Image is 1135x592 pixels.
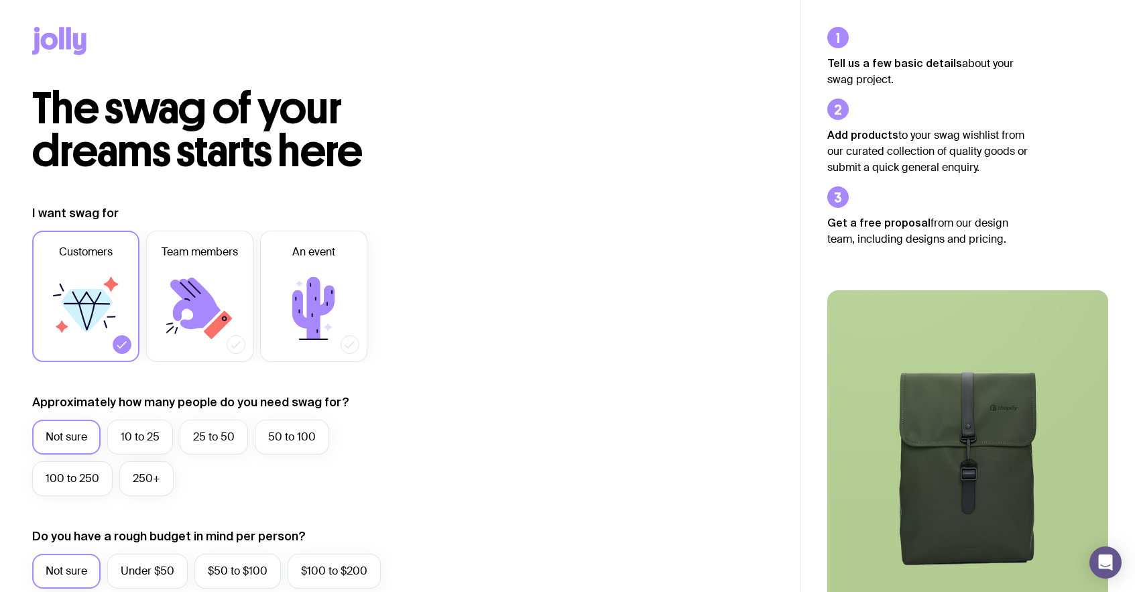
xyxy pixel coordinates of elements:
[107,554,188,589] label: Under $50
[32,394,349,410] label: Approximately how many people do you need swag for?
[827,127,1028,176] p: to your swag wishlist from our curated collection of quality goods or submit a quick general enqu...
[59,244,113,260] span: Customers
[32,554,101,589] label: Not sure
[827,215,1028,247] p: from our design team, including designs and pricing.
[32,205,119,221] label: I want swag for
[119,461,174,496] label: 250+
[32,420,101,455] label: Not sure
[255,420,329,455] label: 50 to 100
[1089,546,1122,579] div: Open Intercom Messenger
[32,461,113,496] label: 100 to 250
[32,528,306,544] label: Do you have a rough budget in mind per person?
[827,55,1028,88] p: about your swag project.
[32,82,363,178] span: The swag of your dreams starts here
[827,217,931,229] strong: Get a free proposal
[288,554,381,589] label: $100 to $200
[827,129,898,141] strong: Add products
[827,57,962,69] strong: Tell us a few basic details
[162,244,238,260] span: Team members
[180,420,248,455] label: 25 to 50
[292,244,335,260] span: An event
[194,554,281,589] label: $50 to $100
[107,420,173,455] label: 10 to 25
